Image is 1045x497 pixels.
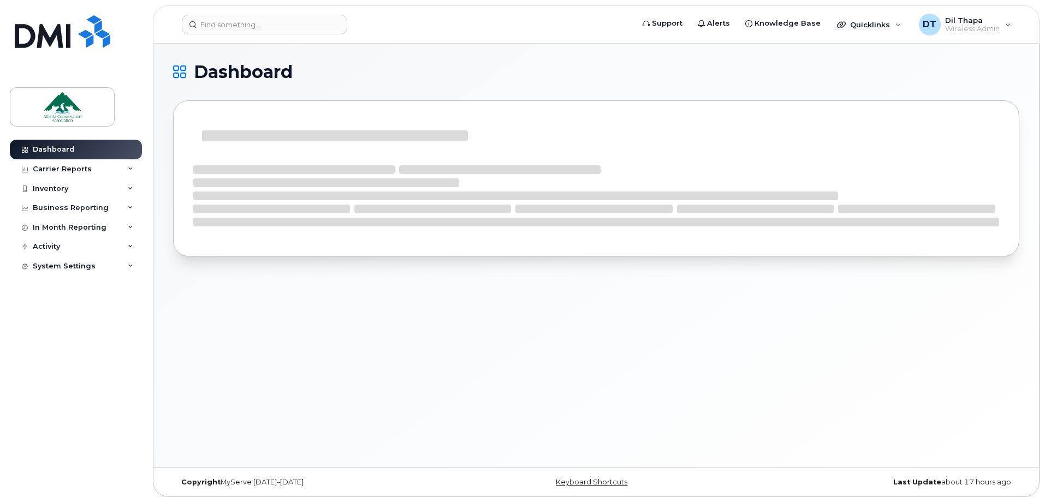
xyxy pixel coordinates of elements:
[181,478,221,486] strong: Copyright
[893,478,941,486] strong: Last Update
[194,64,293,80] span: Dashboard
[173,478,455,487] div: MyServe [DATE]–[DATE]
[737,478,1019,487] div: about 17 hours ago
[556,478,627,486] a: Keyboard Shortcuts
